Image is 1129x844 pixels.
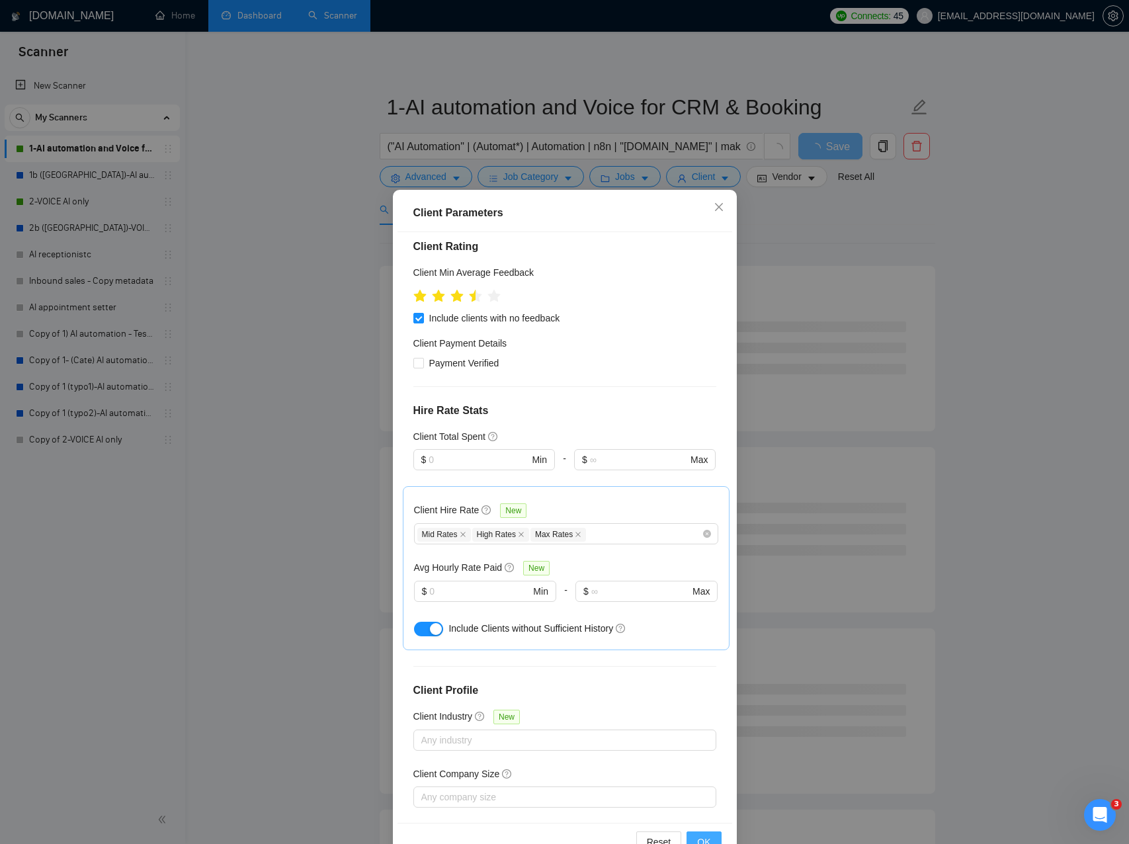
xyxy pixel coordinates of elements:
span: $ [422,584,427,599]
div: Client Parameters [413,205,716,221]
span: question-circle [488,431,499,442]
span: $ [583,584,589,599]
span: Max [692,584,710,599]
input: ∞ [591,584,690,599]
h5: Client Hire Rate [414,503,480,517]
span: $ [421,452,427,467]
span: Include clients with no feedback [424,311,565,325]
span: Mid Rates [417,528,471,542]
span: New [523,561,550,575]
span: close [518,531,524,538]
span: High Rates [472,528,529,542]
span: question-circle [505,562,515,573]
span: question-circle [502,769,513,779]
h4: Client Rating [413,239,716,255]
span: close [575,531,581,538]
div: - [555,449,574,486]
span: New [493,710,520,724]
iframe: Intercom live chat [1084,799,1116,831]
span: question-circle [481,505,492,515]
span: Max Rates [530,528,586,542]
span: star [487,290,501,303]
span: Payment Verified [424,356,505,370]
span: star [469,290,482,303]
h5: Client Industry [413,709,472,724]
input: 0 [429,584,530,599]
span: New [500,503,526,518]
input: 0 [429,452,529,467]
span: question-circle [475,711,485,722]
span: Include Clients without Sufficient History [448,623,613,634]
h4: Hire Rate Stats [413,403,716,419]
h4: Client Payment Details [413,336,507,351]
span: Min [533,584,548,599]
div: - [556,581,575,618]
span: star [432,290,445,303]
h5: Client Total Spent [413,429,485,444]
input: ∞ [590,452,688,467]
span: Min [532,452,547,467]
h5: Client Company Size [413,767,500,781]
span: $ [582,452,587,467]
h5: Avg Hourly Rate Paid [414,560,503,575]
span: close-circle [703,530,711,538]
span: star [450,290,464,303]
button: Close [701,190,737,226]
h5: Client Min Average Feedback [413,265,534,280]
span: star [413,290,427,303]
h4: Client Profile [413,683,716,698]
span: 3 [1111,799,1122,810]
span: Max [690,452,708,467]
span: question-circle [616,623,626,634]
span: close [714,202,724,212]
span: close [460,531,466,538]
